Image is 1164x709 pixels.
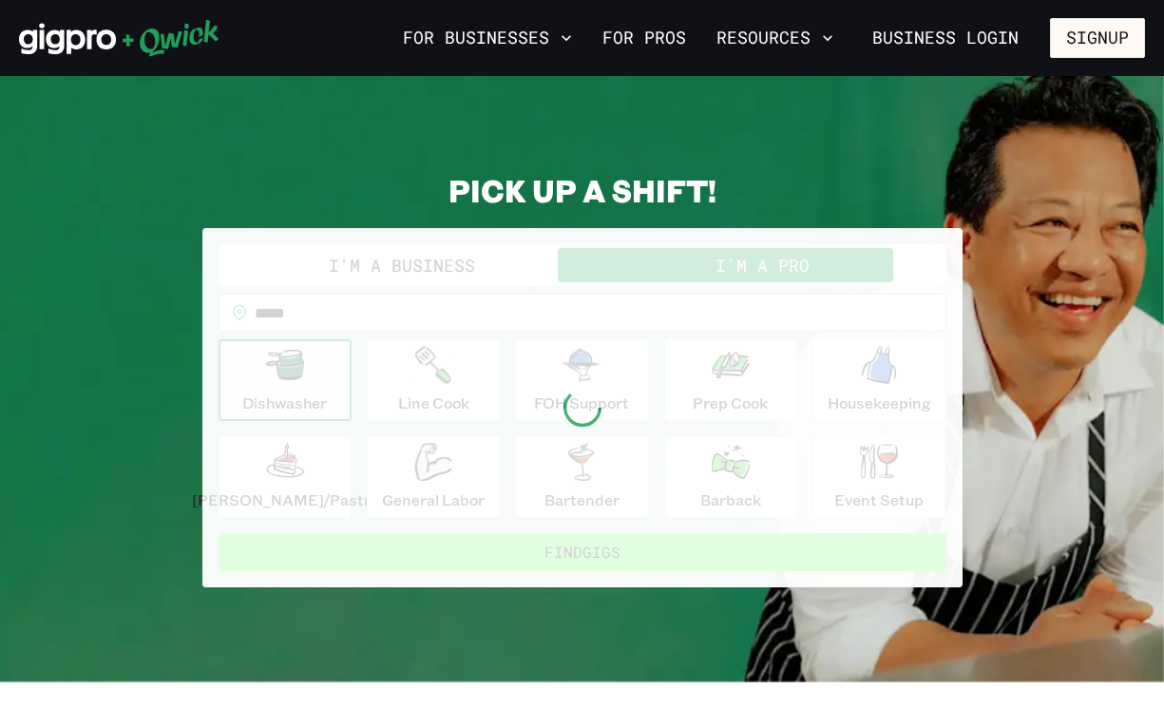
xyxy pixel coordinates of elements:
[1050,18,1145,58] button: Signup
[192,489,378,511] p: [PERSON_NAME]/Pastry
[395,22,580,54] button: For Businesses
[709,22,841,54] button: Resources
[856,18,1035,58] a: Business Login
[595,22,694,54] a: For Pros
[202,171,963,209] h2: PICK UP A SHIFT!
